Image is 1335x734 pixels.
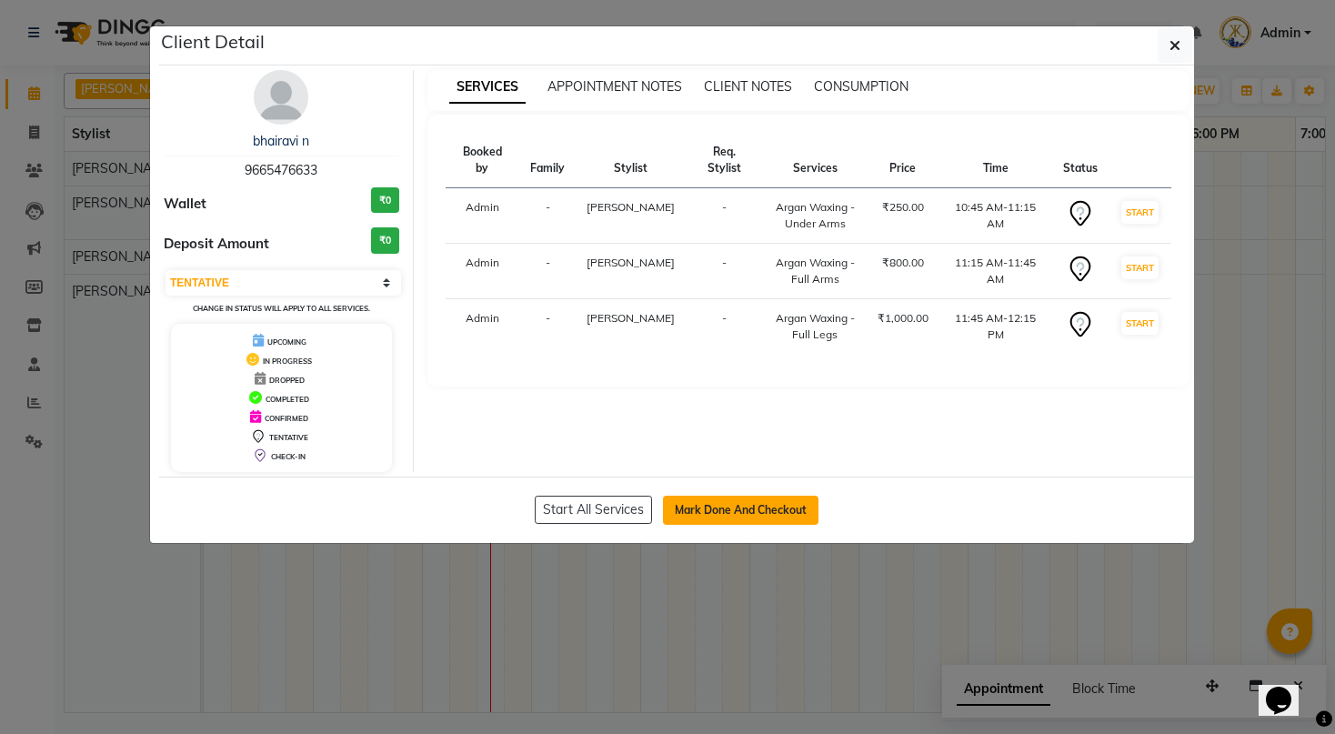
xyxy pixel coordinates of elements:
span: DROPPED [269,376,305,385]
td: - [686,188,763,244]
span: Wallet [164,194,206,215]
td: - [519,299,576,355]
div: Argan Waxing - Full Arms [774,255,856,287]
div: Argan Waxing - Under Arms [774,199,856,232]
h5: Client Detail [161,28,265,55]
span: UPCOMING [267,337,306,347]
button: Start All Services [535,496,652,524]
span: IN PROGRESS [263,357,312,366]
img: avatar [254,70,308,125]
th: Status [1052,133,1109,188]
th: Services [763,133,867,188]
th: Req. Stylist [686,133,763,188]
td: Admin [446,188,520,244]
span: SERVICES [449,71,526,104]
span: 9665476633 [245,162,317,178]
th: Price [867,133,939,188]
div: ₹800.00 [878,255,928,271]
h3: ₹0 [371,187,399,214]
th: Stylist [576,133,686,188]
td: - [519,188,576,244]
td: Admin [446,244,520,299]
td: - [686,244,763,299]
iframe: chat widget [1259,661,1317,716]
span: [PERSON_NAME] [587,256,675,269]
span: Deposit Amount [164,234,269,255]
td: 11:15 AM-11:45 AM [939,244,1052,299]
th: Family [519,133,576,188]
th: Booked by [446,133,520,188]
button: START [1121,201,1159,224]
span: CONSUMPTION [814,78,908,95]
td: - [686,299,763,355]
small: Change in status will apply to all services. [193,304,370,313]
button: START [1121,256,1159,279]
span: TENTATIVE [269,433,308,442]
div: ₹1,000.00 [878,310,928,327]
a: bhairavi n [253,133,309,149]
h3: ₹0 [371,227,399,254]
td: - [519,244,576,299]
span: CONFIRMED [265,414,308,423]
span: APPOINTMENT NOTES [547,78,682,95]
span: CLIENT NOTES [704,78,792,95]
td: 11:45 AM-12:15 PM [939,299,1052,355]
button: START [1121,312,1159,335]
td: Admin [446,299,520,355]
span: CHECK-IN [271,452,306,461]
button: Mark Done And Checkout [663,496,818,525]
div: ₹250.00 [878,199,928,216]
span: COMPLETED [266,395,309,404]
span: [PERSON_NAME] [587,200,675,214]
div: Argan Waxing - Full Legs [774,310,856,343]
th: Time [939,133,1052,188]
td: 10:45 AM-11:15 AM [939,188,1052,244]
span: [PERSON_NAME] [587,311,675,325]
